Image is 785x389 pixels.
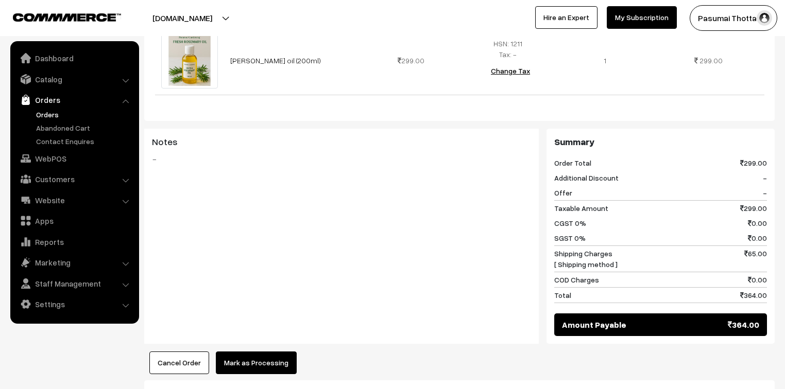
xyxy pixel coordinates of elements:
[216,351,297,374] button: Mark as Processing
[116,5,248,31] button: [DOMAIN_NAME]
[535,6,598,29] a: Hire an Expert
[13,170,135,188] a: Customers
[13,10,103,23] a: COMMMERCE
[13,13,121,21] img: COMMMERCE
[33,122,135,133] a: Abandoned Cart
[763,172,767,183] span: -
[13,253,135,272] a: Marketing
[554,218,586,228] span: CGST 0%
[554,172,619,183] span: Additional Discount
[33,109,135,120] a: Orders
[748,233,767,243] span: 0.00
[398,56,424,65] span: 299.00
[740,157,767,168] span: 299.00
[152,153,531,165] blockquote: -
[13,91,135,109] a: Orders
[33,136,135,147] a: Contact Enquires
[554,274,599,285] span: COD Charges
[13,49,135,67] a: Dashboard
[13,149,135,168] a: WebPOS
[13,233,135,251] a: Reports
[740,203,767,214] span: 299.00
[13,211,135,230] a: Apps
[554,187,572,198] span: Offer
[493,39,522,59] span: HSN: 1211 Tax: -
[699,56,723,65] span: 299.00
[763,187,767,198] span: -
[483,60,538,82] button: Change Tax
[149,351,209,374] button: Cancel Order
[748,274,767,285] span: 0.00
[744,248,767,270] span: 65.00
[161,32,218,89] img: 6122994897637198953_121.jpg
[740,290,767,300] span: 364.00
[604,56,606,65] span: 1
[562,319,626,331] span: Amount Payable
[13,191,135,209] a: Website
[554,233,586,243] span: SGST 0%
[554,203,608,214] span: Taxable Amount
[748,218,767,228] span: 0.00
[690,5,777,31] button: Pasumai Thotta…
[554,136,767,148] h3: Summary
[13,274,135,293] a: Staff Management
[152,136,531,148] h3: Notes
[230,56,321,65] a: [PERSON_NAME] oil (200ml)
[554,248,618,270] span: Shipping Charges [ Shipping method ]
[13,70,135,89] a: Catalog
[554,290,571,300] span: Total
[607,6,677,29] a: My Subscription
[554,157,591,168] span: Order Total
[13,295,135,313] a: Settings
[757,10,772,26] img: user
[728,319,759,331] span: 364.00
